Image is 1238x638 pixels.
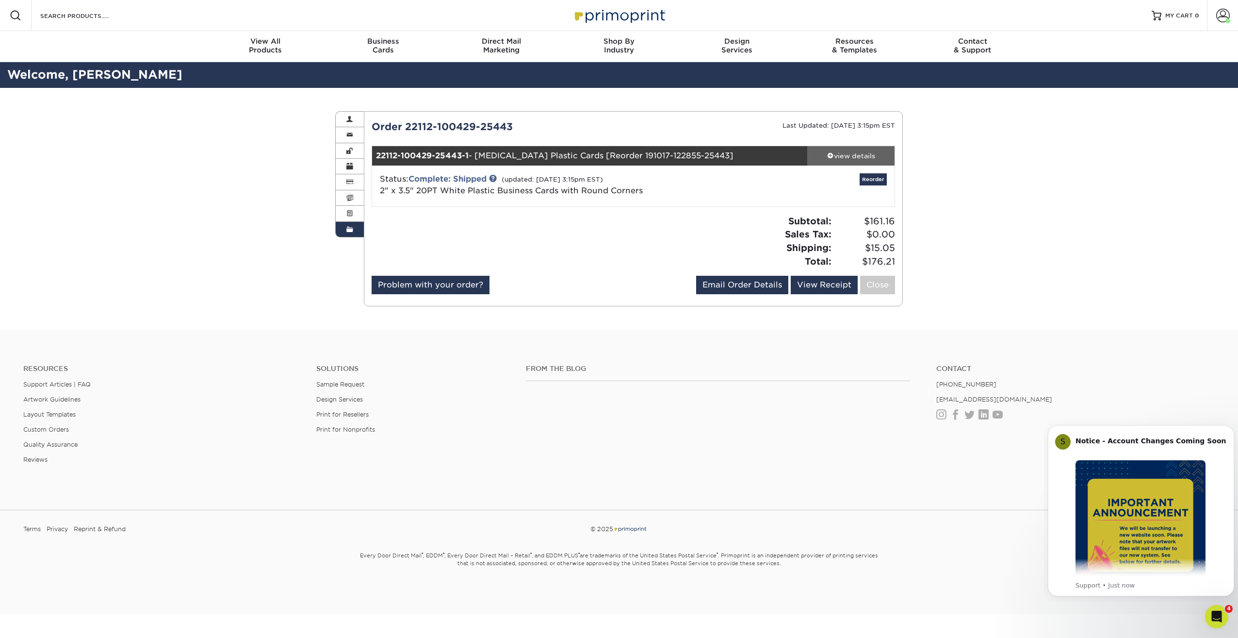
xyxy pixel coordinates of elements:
[560,37,678,54] div: Industry
[207,37,325,46] span: View All
[834,215,895,228] span: $161.16
[207,37,325,54] div: Products
[364,119,634,134] div: Order 22112-100429-25443
[23,411,76,418] a: Layout Templates
[442,37,560,46] span: Direct Mail
[578,552,580,556] sup: ®
[860,276,895,294] a: Close
[913,37,1031,46] span: Contact
[23,456,48,463] a: Reviews
[316,381,364,388] a: Sample Request
[796,37,913,46] span: Resources
[23,365,302,373] h4: Resources
[502,176,603,183] small: (updated: [DATE] 3:15pm EST)
[1044,417,1238,602] iframe: Intercom notifications message
[316,426,375,433] a: Print for Nonprofits
[74,522,126,537] a: Reprint & Refund
[782,122,895,129] small: Last Updated: [DATE] 3:15pm EST
[936,365,1215,373] a: Contact
[443,552,444,556] sup: ®
[936,381,996,388] a: [PHONE_NUMBER]
[913,31,1031,62] a: Contact& Support
[860,173,887,185] a: Reorder
[316,396,363,403] a: Design Services
[325,31,442,62] a: BusinessCards
[39,10,134,21] input: SEARCH PRODUCTS.....
[47,522,68,537] a: Privacy
[796,37,913,54] div: & Templates
[316,365,511,373] h4: Solutions
[613,525,647,533] img: Primoprint
[796,31,913,62] a: Resources& Templates
[560,31,678,62] a: Shop ByIndustry
[526,365,910,373] h4: From the Blog
[678,31,796,62] a: DesignServices
[530,552,532,556] sup: ®
[380,186,643,195] span: 2" x 3.5" 20PT White Plastic Business Cards with Round Corners
[376,151,469,160] strong: 22112-100429-25443-1
[207,31,325,62] a: View AllProducts
[696,276,788,294] a: Email Order Details
[23,396,81,403] a: Artwork Guidelines
[1225,605,1233,613] span: 4
[23,441,78,448] a: Quality Assurance
[325,37,442,46] span: Business
[785,229,831,239] strong: Sales Tax:
[913,37,1031,54] div: & Support
[560,37,678,46] span: Shop By
[788,216,831,226] strong: Subtotal:
[570,5,668,26] img: Primoprint
[678,37,796,54] div: Services
[408,174,487,184] a: Complete: Shipped
[372,146,808,166] div: - [MEDICAL_DATA] Plastic Cards [Reorder 191017-122855-25443]
[936,396,1052,403] a: [EMAIL_ADDRESS][DOMAIN_NAME]
[807,151,895,161] div: view details
[335,548,903,591] small: Every Door Direct Mail , EDDM , Every Door Direct Mail – Retail , and EDDM PLUS are trademarks of...
[442,31,560,62] a: Direct MailMarketing
[372,276,489,294] a: Problem with your order?
[23,426,69,433] a: Custom Orders
[834,255,895,269] span: $176.21
[807,146,895,166] a: view details
[786,242,831,253] strong: Shipping:
[325,37,442,54] div: Cards
[23,522,41,537] a: Terms
[834,228,895,241] span: $0.00
[717,552,718,556] sup: ®
[442,37,560,54] div: Marketing
[1205,605,1228,628] iframe: Intercom live chat
[678,37,796,46] span: Design
[422,552,423,556] sup: ®
[805,256,831,267] strong: Total:
[834,241,895,255] span: $15.05
[791,276,858,294] a: View Receipt
[373,173,720,197] div: Status:
[1195,12,1199,19] span: 0
[1165,12,1193,20] span: MY CART
[23,381,91,388] a: Support Articles | FAQ
[418,522,820,537] div: © 2025
[316,411,369,418] a: Print for Resellers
